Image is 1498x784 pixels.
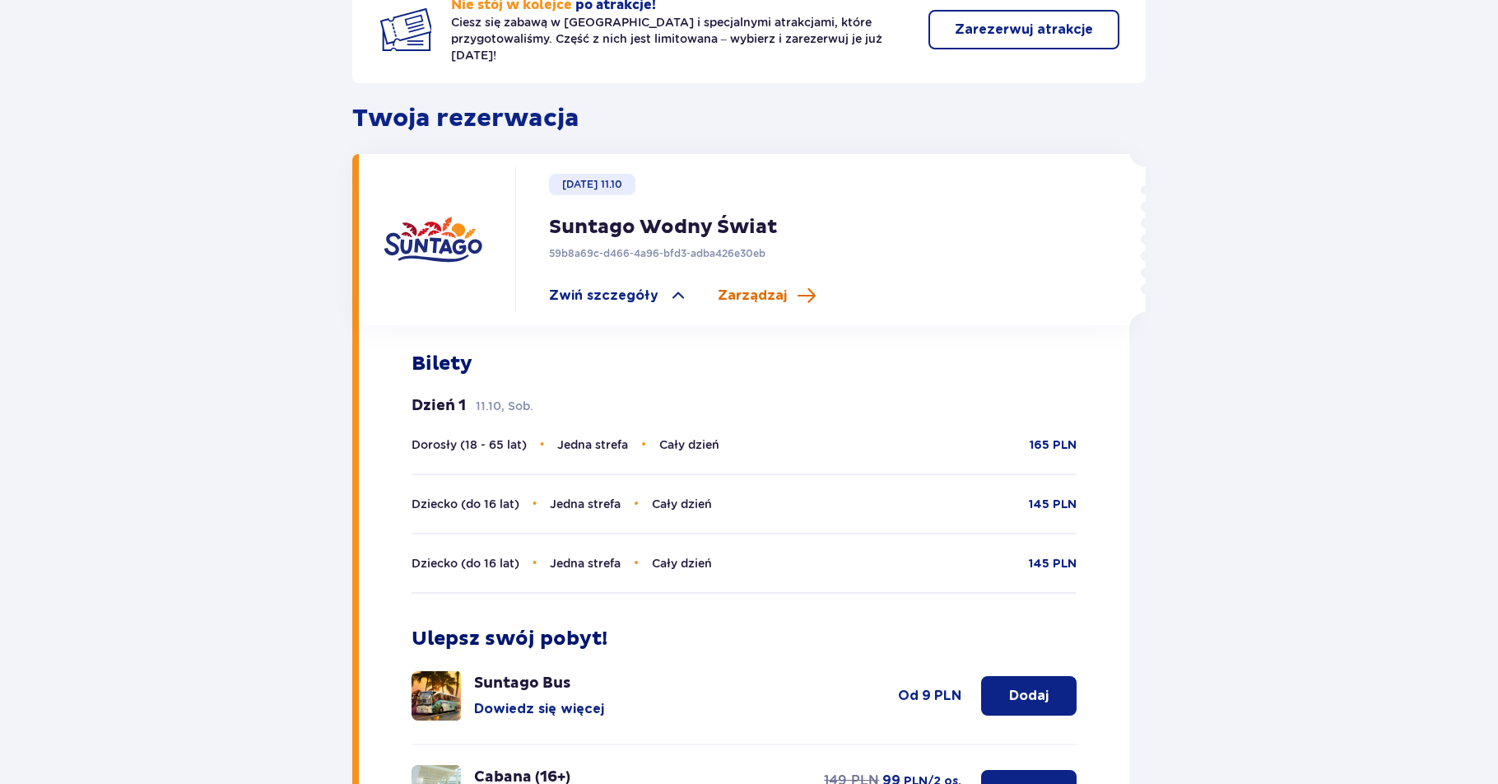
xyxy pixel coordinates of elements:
[412,497,519,511] span: Dziecko (do 16 lat)
[1029,556,1077,572] p: 145 PLN
[540,436,545,453] span: •
[557,438,628,451] span: Jedna strefa
[549,286,688,306] a: Zwiń szczegóły
[476,398,533,414] p: 11.10, Sob.
[549,287,658,305] span: Zwiń szczegóły
[352,103,1147,134] p: Twoja rezerwacja
[1029,497,1077,513] p: 145 PLN
[412,671,461,721] img: attraction
[412,438,527,451] span: Dorosły (18 - 65 lat)
[641,436,646,453] span: •
[474,674,570,693] p: Suntago Bus
[1030,437,1077,454] p: 165 PLN
[634,496,639,512] span: •
[412,627,607,651] p: Ulepsz swój pobyt!
[474,700,604,718] button: Dowiedz się więcej
[412,396,466,416] p: Dzień 1
[533,496,537,512] span: •
[1009,687,1049,705] p: Dodaj
[981,676,1077,716] button: Dodaj
[451,14,909,63] p: Ciesz się zabawą w [GEOGRAPHIC_DATA] i specjalnymi atrakcjami, które przygotowaliśmy. Część z nic...
[550,557,621,570] span: Jedna strefa
[379,3,431,56] img: Two tickets icon
[659,438,719,451] span: Cały dzień
[412,557,519,570] span: Dziecko (do 16 lat)
[955,21,1093,39] p: Zarezerwuj atrakcje
[549,246,765,261] p: 59b8a69c-d466-4a96-bfd3-adba426e30eb
[928,10,1119,49] button: Zarezerwuj atrakcje
[922,687,931,705] span: 9
[562,177,622,192] p: [DATE] 11.10
[533,555,537,572] span: •
[549,215,777,240] p: Suntago Wodny Świat
[652,557,712,570] span: Cały dzień
[412,352,472,376] p: Bilety
[898,687,919,705] span: od
[652,497,712,511] span: Cały dzień
[934,687,961,705] span: PLN
[718,286,816,306] a: Zarządzaj
[550,497,621,511] span: Jedna strefa
[718,287,787,305] span: Zarządzaj
[634,555,639,572] span: •
[384,190,482,289] img: Suntago logo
